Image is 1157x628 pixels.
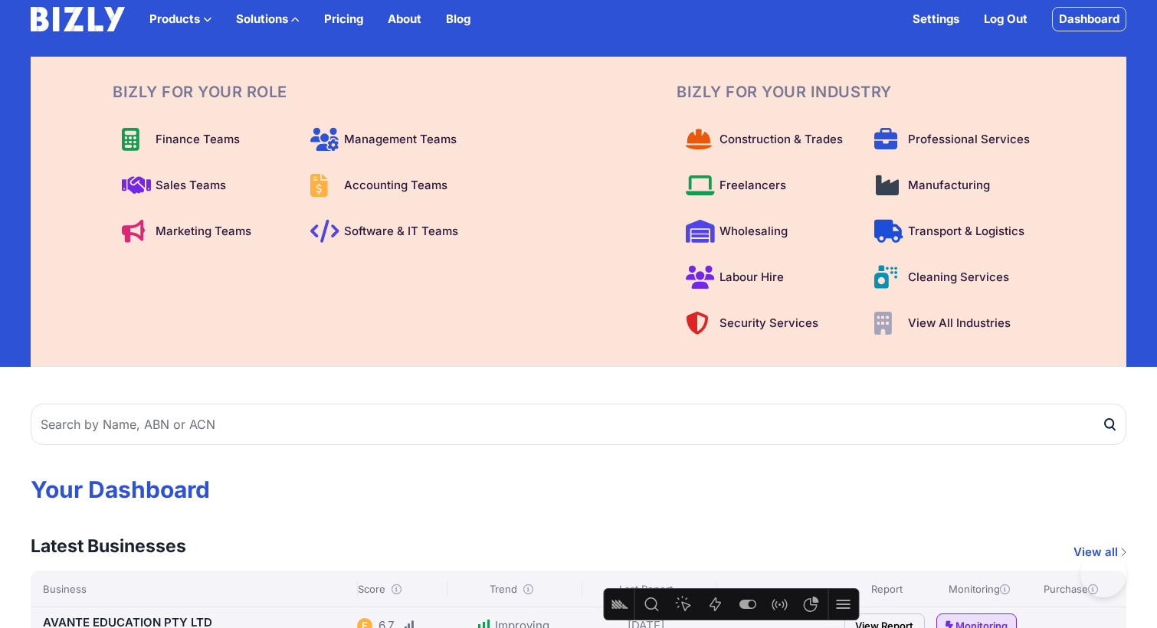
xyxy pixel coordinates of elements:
a: Labour Hire [677,259,856,296]
a: View all [1073,543,1126,561]
a: Marketing Teams [113,213,292,250]
a: Freelancers [677,167,856,204]
div: Last Report [582,581,710,597]
a: Manufacturing [865,167,1044,204]
span: Construction & Trades [719,130,843,149]
span: Professional Services [908,130,1030,149]
div: Report [844,581,930,597]
span: Freelancers [719,176,786,195]
a: Blog [446,10,470,28]
span: Finance Teams [156,130,240,149]
input: Search by Name, ABN or ACN [31,404,1126,445]
div: Purchase [1028,581,1114,597]
span: Marketing Teams [156,222,251,240]
a: Settings [913,10,959,28]
div: Business [43,581,351,597]
a: Accounting Teams [301,167,480,204]
a: Security Services [677,305,856,342]
h3: BIZLY For Your Role [113,81,480,103]
div: Trend [447,581,575,597]
h1: Your Dashboard [31,476,1126,503]
span: View All Industries [908,314,1011,332]
span: Sales Teams [156,176,226,195]
span: Cleaning Services [908,268,1009,286]
button: Solutions [236,10,300,28]
span: Software & IT Teams [344,222,458,240]
a: About [388,10,421,28]
a: Software & IT Teams [301,213,480,250]
div: Score [357,581,441,597]
span: Security Services [719,314,818,332]
span: Wholesaling [719,222,788,240]
div: Monitoring [936,581,1022,597]
a: Log Out [984,10,1028,28]
a: Sales Teams [113,167,292,204]
span: Management Teams [344,130,457,149]
a: View All Industries [865,305,1044,342]
a: Transport & Logistics [865,213,1044,250]
span: Manufacturing [908,176,990,195]
a: Cleaning Services [865,259,1044,296]
h3: Latest Businesses [31,534,186,558]
iframe: Toggle Customer Support [1080,551,1126,597]
span: Labour Hire [719,268,784,286]
span: Accounting Teams [344,176,447,195]
a: Dashboard [1052,7,1126,31]
a: Management Teams [301,121,480,158]
h3: BIZLY For Your Industry [677,81,1044,103]
a: Professional Services [865,121,1044,158]
a: Wholesaling [677,213,856,250]
a: Finance Teams [113,121,292,158]
button: Products [149,10,211,28]
a: Pricing [324,10,363,28]
span: Transport & Logistics [908,222,1024,240]
a: Construction & Trades [677,121,856,158]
